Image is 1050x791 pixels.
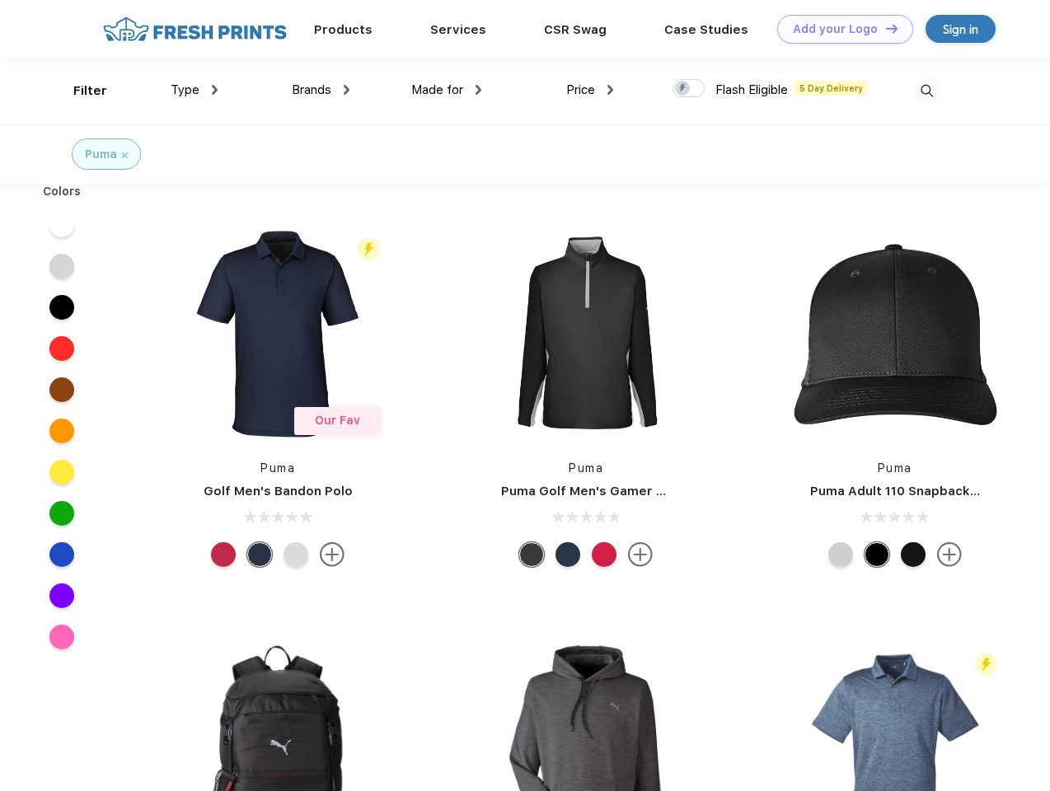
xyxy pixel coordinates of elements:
[344,85,349,95] img: dropdown.png
[592,542,616,567] div: Ski Patrol
[30,183,94,200] div: Colors
[247,542,272,567] div: Navy Blazer
[411,82,463,97] span: Made for
[544,22,607,37] a: CSR Swag
[607,85,613,95] img: dropdown.png
[314,22,373,37] a: Products
[943,20,978,39] div: Sign in
[519,542,544,567] div: Puma Black
[315,414,360,427] span: Our Fav
[211,542,236,567] div: Ski Patrol
[284,542,308,567] div: High Rise
[937,542,962,567] img: more.svg
[122,152,128,158] img: filter_cancel.svg
[476,224,696,443] img: func=resize&h=266
[168,224,387,443] img: func=resize&h=266
[73,82,107,101] div: Filter
[785,224,1005,443] img: func=resize&h=266
[501,484,762,498] a: Puma Golf Men's Gamer Golf Quarter-Zip
[476,85,481,95] img: dropdown.png
[865,542,889,567] div: Pma Blk Pma Blk
[430,22,486,37] a: Services
[886,24,898,33] img: DT
[569,461,603,475] a: Puma
[212,85,218,95] img: dropdown.png
[715,82,788,97] span: Flash Eligible
[204,484,353,498] a: Golf Men's Bandon Polo
[926,15,996,43] a: Sign in
[975,653,997,676] img: flash_active_toggle.svg
[171,82,199,97] span: Type
[85,146,117,163] div: Puma
[628,542,653,567] img: more.svg
[793,22,878,36] div: Add your Logo
[260,461,295,475] a: Puma
[98,15,292,44] img: fo%20logo%202.webp
[292,82,331,97] span: Brands
[795,81,868,96] span: 5 Day Delivery
[555,542,580,567] div: Navy Blazer
[828,542,853,567] div: Quarry Brt Whit
[566,82,595,97] span: Price
[878,461,912,475] a: Puma
[901,542,926,567] div: Pma Blk with Pma Blk
[913,77,940,105] img: desktop_search.svg
[358,238,380,260] img: flash_active_toggle.svg
[320,542,345,567] img: more.svg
